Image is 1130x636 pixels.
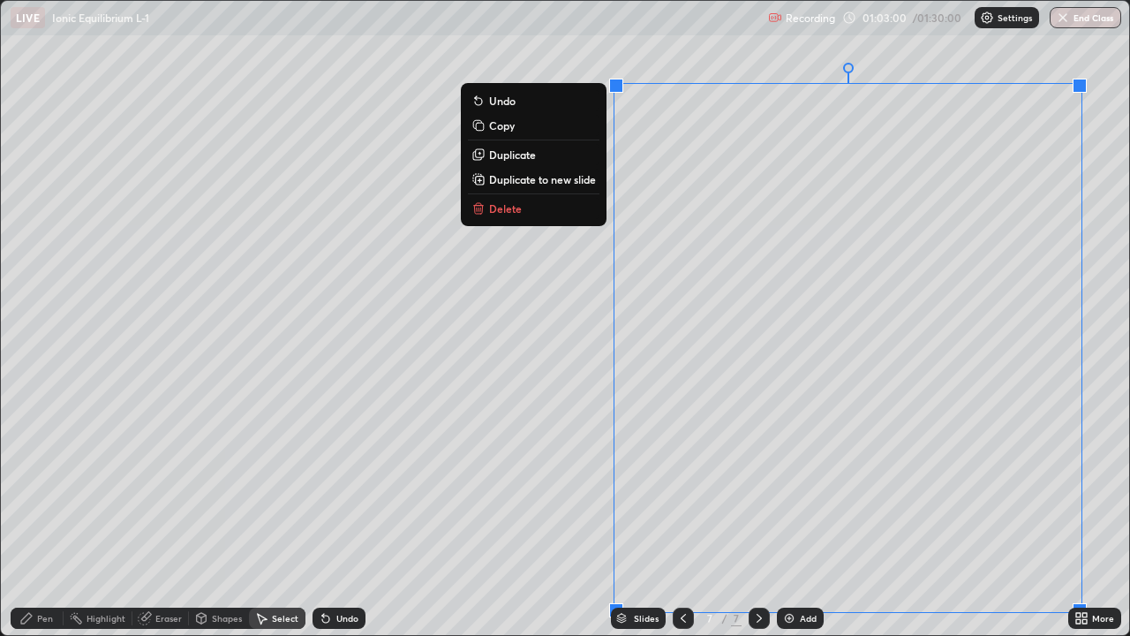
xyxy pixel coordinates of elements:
[87,614,125,623] div: Highlight
[731,610,742,626] div: 7
[468,169,599,190] button: Duplicate to new slide
[37,614,53,623] div: Pen
[1050,7,1121,28] button: End Class
[722,613,727,624] div: /
[998,13,1032,22] p: Settings
[1092,614,1114,623] div: More
[489,201,522,216] p: Delete
[468,198,599,219] button: Delete
[768,11,782,25] img: recording.375f2c34.svg
[701,613,719,624] div: 7
[782,611,796,625] img: add-slide-button
[468,115,599,136] button: Copy
[489,94,516,108] p: Undo
[272,614,298,623] div: Select
[634,614,659,623] div: Slides
[489,172,596,186] p: Duplicate to new slide
[786,11,835,25] p: Recording
[212,614,242,623] div: Shapes
[468,90,599,111] button: Undo
[155,614,182,623] div: Eraser
[489,148,536,162] p: Duplicate
[800,614,817,623] div: Add
[52,11,149,25] p: Ionic Equilibrium L-1
[468,144,599,165] button: Duplicate
[980,11,994,25] img: class-settings-icons
[336,614,358,623] div: Undo
[16,11,40,25] p: LIVE
[489,118,515,132] p: Copy
[1056,11,1070,25] img: end-class-cross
